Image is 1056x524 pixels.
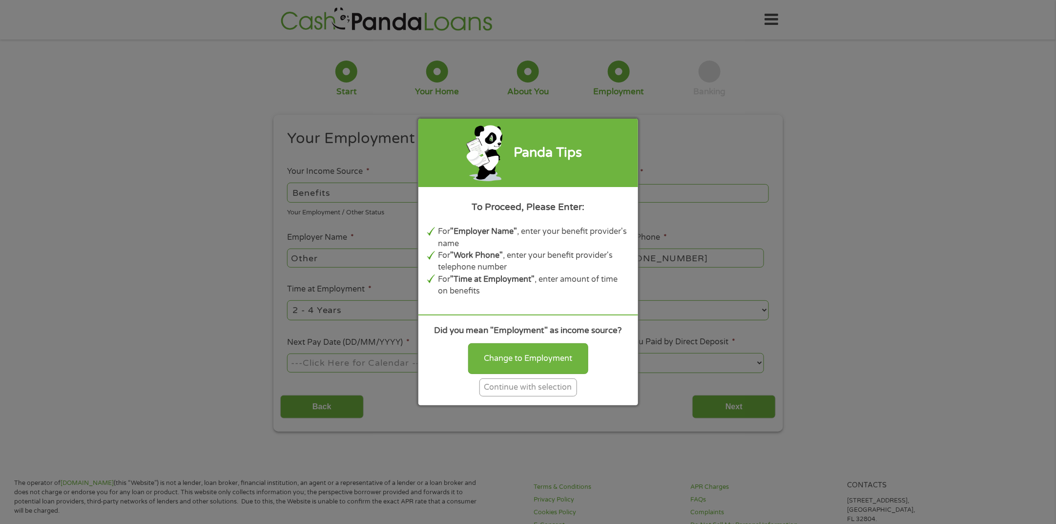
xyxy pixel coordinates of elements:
[450,227,517,236] b: "Employer Name"
[479,378,577,397] div: Continue with selection
[427,200,629,214] div: To Proceed, Please Enter:
[450,251,503,260] b: "Work Phone"
[438,273,629,297] li: For , enter amount of time on benefits
[438,226,629,250] li: For , enter your benefit provider's name
[450,274,535,284] b: "Time at Employment"
[465,123,505,182] img: green-panda-phone.png
[468,343,588,374] div: Change to Employment
[427,324,629,337] div: Did you mean "Employment" as income source?
[514,143,582,163] div: Panda Tips
[438,250,629,273] li: For , enter your benefit provider's telephone number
